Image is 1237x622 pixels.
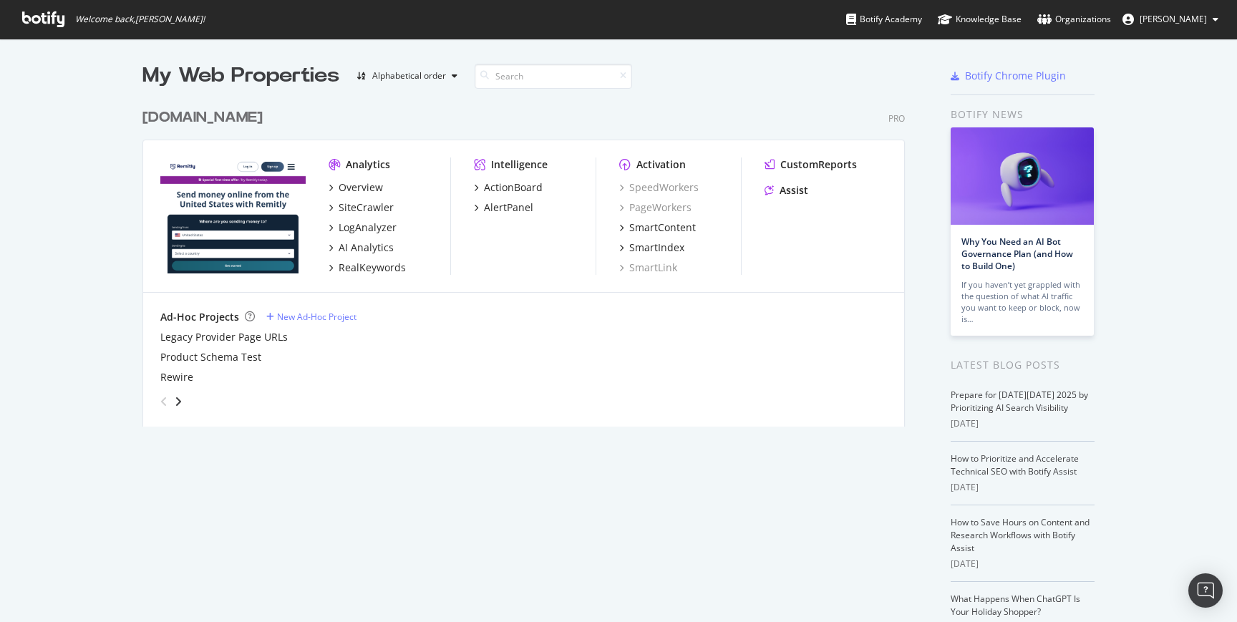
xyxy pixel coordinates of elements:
a: PageWorkers [619,200,692,215]
div: Botify Chrome Plugin [965,69,1066,83]
a: Overview [329,180,383,195]
a: AlertPanel [474,200,533,215]
button: [PERSON_NAME] [1111,8,1230,31]
div: Botify Academy [846,12,922,26]
div: SmartContent [629,220,696,235]
button: Alphabetical order [351,64,463,87]
div: SmartIndex [629,240,684,255]
img: Why You Need an AI Bot Governance Plan (and How to Build One) [951,127,1094,225]
a: Rewire [160,370,193,384]
a: RealKeywords [329,261,406,275]
a: SmartLink [619,261,677,275]
div: Overview [339,180,383,195]
div: LogAnalyzer [339,220,397,235]
div: Ad-Hoc Projects [160,310,239,324]
div: [DATE] [951,417,1095,430]
div: SiteCrawler [339,200,394,215]
span: Welcome back, [PERSON_NAME] ! [75,14,205,25]
div: AlertPanel [484,200,533,215]
div: Open Intercom Messenger [1188,573,1223,608]
div: Assist [780,183,808,198]
div: If you haven’t yet grappled with the question of what AI traffic you want to keep or block, now is… [961,279,1083,325]
a: SiteCrawler [329,200,394,215]
div: Organizations [1037,12,1111,26]
div: Latest Blog Posts [951,357,1095,373]
span: Oksana Salvarovska [1140,13,1207,25]
div: Knowledge Base [938,12,1022,26]
a: New Ad-Hoc Project [266,311,356,323]
a: What Happens When ChatGPT Is Your Holiday Shopper? [951,593,1080,618]
div: Analytics [346,157,390,172]
a: How to Save Hours on Content and Research Workflows with Botify Assist [951,516,1090,554]
a: SmartIndex [619,240,684,255]
div: My Web Properties [142,62,339,90]
div: AI Analytics [339,240,394,255]
a: How to Prioritize and Accelerate Technical SEO with Botify Assist [951,452,1079,477]
div: Alphabetical order [372,72,446,80]
a: ActionBoard [474,180,543,195]
a: AI Analytics [329,240,394,255]
a: Product Schema Test [160,350,261,364]
div: RealKeywords [339,261,406,275]
div: [DATE] [951,558,1095,570]
a: Prepare for [DATE][DATE] 2025 by Prioritizing AI Search Visibility [951,389,1088,414]
div: New Ad-Hoc Project [277,311,356,323]
div: Pro [888,112,905,125]
a: SmartContent [619,220,696,235]
div: ActionBoard [484,180,543,195]
div: [DOMAIN_NAME] [142,107,263,128]
div: angle-right [173,394,183,409]
div: angle-left [155,390,173,413]
input: Search [475,64,632,89]
a: SpeedWorkers [619,180,699,195]
a: CustomReports [765,157,857,172]
div: Botify news [951,107,1095,122]
div: CustomReports [780,157,857,172]
div: Intelligence [491,157,548,172]
img: remitly.com [160,157,306,273]
a: Assist [765,183,808,198]
a: Legacy Provider Page URLs [160,330,288,344]
a: LogAnalyzer [329,220,397,235]
div: grid [142,90,916,427]
div: [DATE] [951,481,1095,494]
a: [DOMAIN_NAME] [142,107,268,128]
a: Botify Chrome Plugin [951,69,1066,83]
div: Activation [636,157,686,172]
a: Why You Need an AI Bot Governance Plan (and How to Build One) [961,235,1073,272]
